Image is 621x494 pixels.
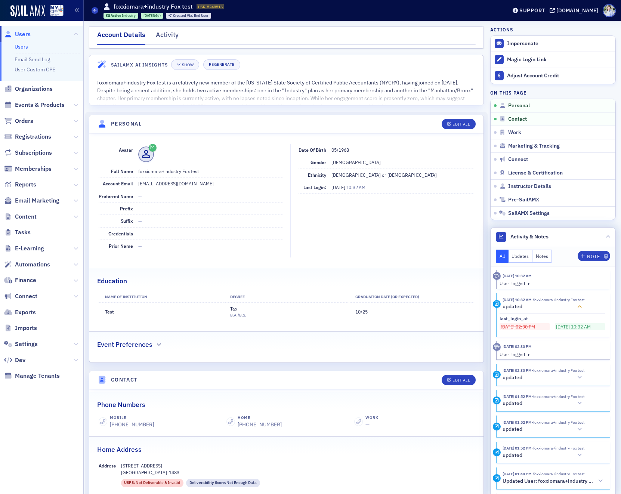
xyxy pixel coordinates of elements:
[508,156,528,163] span: Connect
[198,4,223,9] span: USR-5248516
[224,291,349,303] th: Degree
[303,184,326,190] span: Last Login:
[138,177,282,189] dd: [EMAIL_ADDRESS][DOMAIN_NAME]
[103,180,133,186] span: Account Email
[138,206,142,212] span: —
[138,218,142,224] span: —
[503,478,593,485] h5: Updated User: foxxiomara+industry Fox test
[99,463,116,469] span: Address
[299,147,326,153] span: Date of Birth
[4,228,31,237] a: Tasks
[310,159,326,165] span: Gender
[15,85,53,93] span: Organizations
[493,423,501,430] div: Update
[15,292,37,300] span: Connect
[4,180,36,189] a: Reports
[111,120,142,128] h4: Personal
[365,415,379,421] div: Work
[171,59,199,70] button: Show
[15,308,36,317] span: Exports
[15,165,52,173] span: Memberships
[452,378,470,382] div: Edit All
[189,480,227,486] span: Deliverability Score :
[493,343,501,351] div: Activity
[110,415,154,421] div: Mobile
[442,119,475,129] button: Edit All
[331,147,349,153] span: 05/1968
[4,30,31,38] a: Users
[173,13,194,18] span: Created Via :
[507,72,612,79] div: Adjust Account Credit
[50,5,64,16] img: SailAMX
[4,244,44,253] a: E-Learning
[532,471,585,476] span: foxxiomara+industry Fox test
[111,61,168,68] h4: SailAMX AI Insights
[15,101,65,109] span: Events & Products
[15,213,37,221] span: Content
[500,323,550,330] span: [DATE] 02:30 PM
[10,5,45,17] img: SailAMX
[4,117,33,125] a: Orders
[120,206,133,212] span: Prefix
[15,56,50,63] a: Email Send Log
[532,368,585,373] span: foxxiomara+industry Fox test
[532,250,552,263] button: Notes
[503,452,522,459] h5: updated
[138,231,142,237] span: —
[503,303,522,310] h5: updated
[97,30,145,45] div: Account Details
[4,356,25,364] a: Dev
[4,276,36,284] a: Finance
[182,63,194,67] div: Show
[121,218,133,224] span: Suffix
[15,66,55,73] a: User Custom CPE
[490,89,616,96] h4: On this page
[508,129,521,136] span: Work
[103,13,139,19] div: Active: Active: Industry
[4,165,52,173] a: Memberships
[4,340,38,348] a: Settings
[4,372,60,380] a: Manage Tenants
[346,184,365,190] span: 10:32 AM
[555,323,605,330] span: [DATE] 10:32 AM
[4,260,50,269] a: Automations
[508,116,527,123] span: Contact
[97,400,145,410] h2: Phone Numbers
[503,420,532,425] time: 10/3/2025 01:52 PM
[124,480,136,486] span: USPS :
[143,13,161,18] div: (4d)
[4,101,65,109] a: Events & Products
[173,14,208,18] div: End User
[15,149,52,157] span: Subscriptions
[519,7,545,14] div: Support
[97,276,127,286] h2: Education
[532,420,585,425] span: foxxiomara+industry Fox test
[442,375,475,385] button: Edit All
[503,368,532,373] time: 10/3/2025 02:30 PM
[110,421,154,429] a: [PHONE_NUMBER]
[491,68,615,84] a: Adjust Account Credit
[603,4,616,17] span: Profile
[4,149,52,157] a: Subscriptions
[97,340,152,349] h2: Event Preferences
[99,303,224,321] td: Test
[532,445,585,451] span: foxxiomara+industry Fox test
[166,13,211,19] div: Created Via: End User
[503,426,522,433] h5: updated
[224,303,349,321] td: Tax
[15,30,31,38] span: Users
[355,309,368,315] span: 10/25
[508,102,530,109] span: Personal
[111,376,138,384] h4: Contact
[156,30,179,44] div: Activity
[331,156,474,168] dd: [DEMOGRAPHIC_DATA]
[15,356,25,364] span: Dev
[493,272,501,280] div: Activity
[15,117,33,125] span: Orders
[238,421,282,429] a: [PHONE_NUMBER]
[452,122,470,126] div: Edit All
[503,471,532,476] time: 10/3/2025 01:44 PM
[121,462,475,469] p: [STREET_ADDRESS]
